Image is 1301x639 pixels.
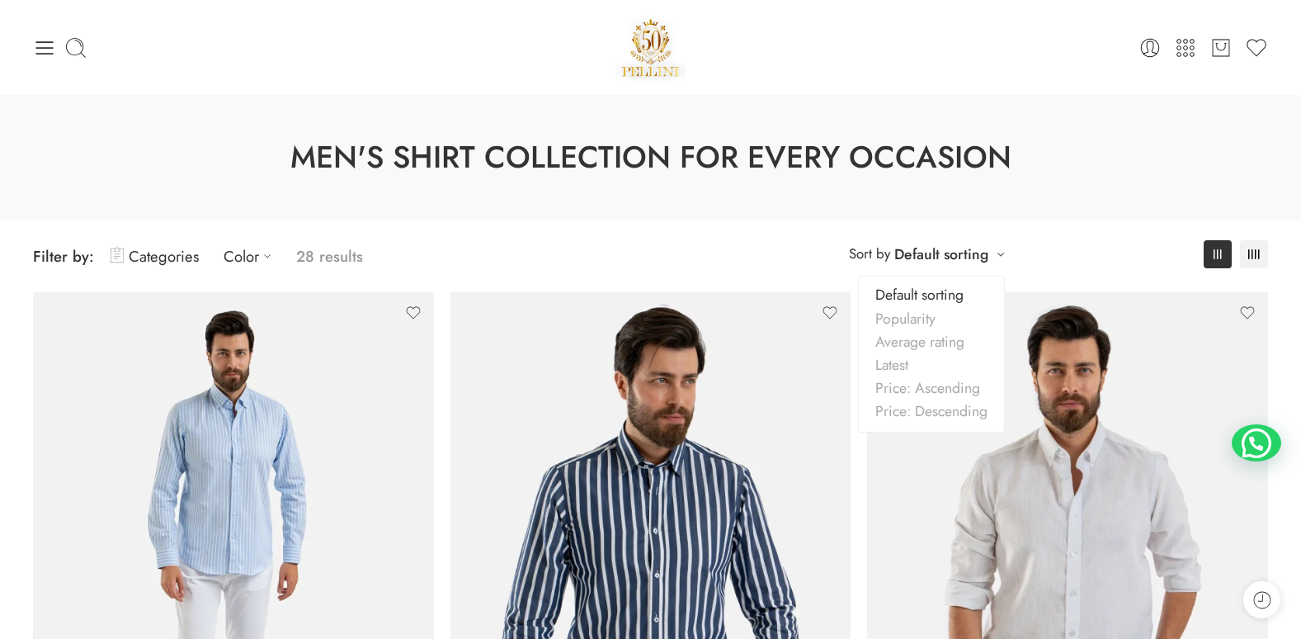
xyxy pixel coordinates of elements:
[224,237,280,276] a: Color
[849,240,890,267] span: Sort by
[111,237,199,276] a: Categories
[41,136,1260,179] h1: Men's Shirt Collection for Every Occasion
[296,237,363,276] p: 28 results
[859,376,1004,400] a: Price: Ascending
[859,283,1004,306] a: Default sorting
[615,12,686,83] img: Pellini
[1138,36,1162,59] a: Login / Register
[1245,36,1268,59] a: Wishlist
[859,353,1004,376] a: Latest
[1209,36,1233,59] a: Cart
[615,12,686,83] a: Pellini -
[859,330,1004,353] a: Average rating
[33,245,94,267] span: Filter by:
[859,400,1004,423] a: Price: Descending
[859,307,1004,330] a: Popularity
[894,243,988,266] a: Default sorting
